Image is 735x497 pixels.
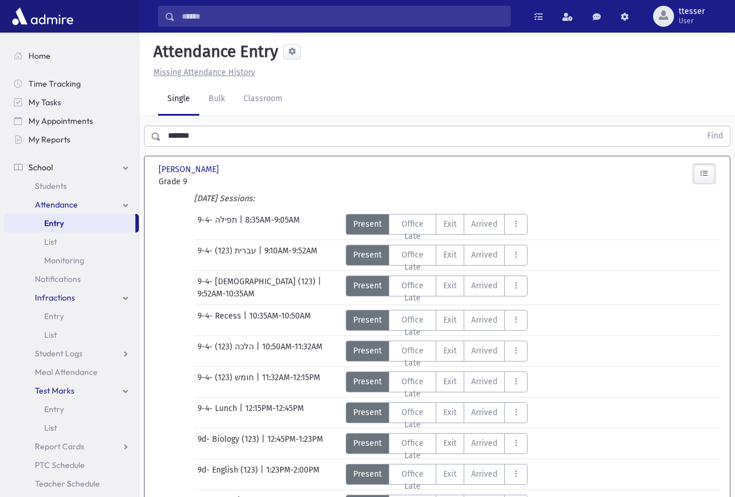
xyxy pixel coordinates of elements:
div: AttTypes [346,464,528,485]
span: Exit [443,314,457,326]
span: Arrived [471,468,497,480]
span: Present [353,345,382,357]
a: Entry [5,214,135,233]
span: Exit [443,249,457,261]
span: Office Late [396,314,429,338]
span: | [239,214,245,235]
div: AttTypes [346,341,528,362]
span: Arrived [471,218,497,230]
a: Test Marks [5,381,139,400]
span: Notifications [35,274,81,284]
span: ttesser [679,7,705,16]
a: Notifications [5,270,139,288]
span: Infractions [35,292,75,303]
span: Arrived [471,406,497,419]
a: List [5,326,139,344]
div: AttTypes [346,371,528,392]
a: Student Logs [5,344,139,363]
span: Office Late [396,249,429,273]
span: | [318,276,324,288]
a: My Appointments [5,112,139,130]
span: 9d- English (123) [198,464,260,485]
span: List [44,237,57,247]
span: | [256,371,262,392]
span: My Tasks [28,97,61,108]
span: Entry [44,218,64,228]
span: 12:45PM-1:23PM [267,433,323,454]
a: Teacher Schedule [5,474,139,493]
a: List [5,419,139,437]
a: PTC Schedule [5,456,139,474]
span: Office Late [396,437,429,462]
span: 10:35AM-10:50AM [249,310,311,331]
span: | [243,310,249,331]
a: Entry [5,400,139,419]
span: Arrived [471,437,497,449]
span: | [259,245,264,266]
a: Home [5,47,139,65]
span: Teacher Schedule [35,478,100,489]
a: Infractions [5,288,139,307]
span: Office Late [396,280,429,304]
a: Report Cards [5,437,139,456]
span: Office Late [396,468,429,492]
a: My Reports [5,130,139,149]
span: 8:35AM-9:05AM [245,214,300,235]
span: Exit [443,218,457,230]
div: AttTypes [346,276,528,296]
span: Monitoring [44,255,84,266]
span: Exit [443,376,457,388]
span: | [261,433,267,454]
span: Attendance [35,199,78,210]
input: Search [175,6,510,27]
span: 9-4- [DEMOGRAPHIC_DATA] (123) [198,276,318,288]
span: Present [353,314,382,326]
a: Students [5,177,139,195]
span: Exit [443,468,457,480]
span: PTC Schedule [35,460,85,470]
span: Office Late [396,376,429,400]
span: User [679,16,705,26]
a: School [5,158,139,177]
span: Office Late [396,345,429,369]
span: 9:10AM-9:52AM [264,245,317,266]
h5: Attendance Entry [149,42,278,62]
span: Present [353,468,382,480]
span: 9-4- Lunch [198,402,239,423]
span: Meal Attendance [35,367,98,377]
span: Arrived [471,280,497,292]
a: List [5,233,139,251]
span: Present [353,376,382,388]
span: Time Tracking [28,78,81,89]
span: | [239,402,245,423]
div: AttTypes [346,433,528,454]
span: 12:15PM-12:45PM [245,402,304,423]
a: Bulk [199,83,234,116]
div: AttTypes [346,310,528,331]
i: [DATE] Sessions: [194,194,254,203]
span: Office Late [396,218,429,242]
a: Time Tracking [5,74,139,93]
span: Present [353,218,382,230]
span: Test Marks [35,385,74,396]
span: | [260,464,266,485]
a: Entry [5,307,139,326]
span: 9-4- עברית (123) [198,245,259,266]
div: AttTypes [346,402,528,423]
span: 1:23PM-2:00PM [266,464,320,485]
span: 9-4- Recess [198,310,243,331]
span: Arrived [471,314,497,326]
span: List [44,330,57,340]
span: | [256,341,262,362]
a: Single [158,83,199,116]
span: Present [353,280,382,292]
span: Arrived [471,376,497,388]
span: Report Cards [35,441,84,452]
u: Missing Attendance History [153,67,255,77]
a: Monitoring [5,251,139,270]
span: Exit [443,406,457,419]
span: 9-4- הלכה (123) [198,341,256,362]
span: 9d- Biology (123) [198,433,261,454]
span: 9:52AM-10:35AM [198,288,254,300]
span: Home [28,51,51,61]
